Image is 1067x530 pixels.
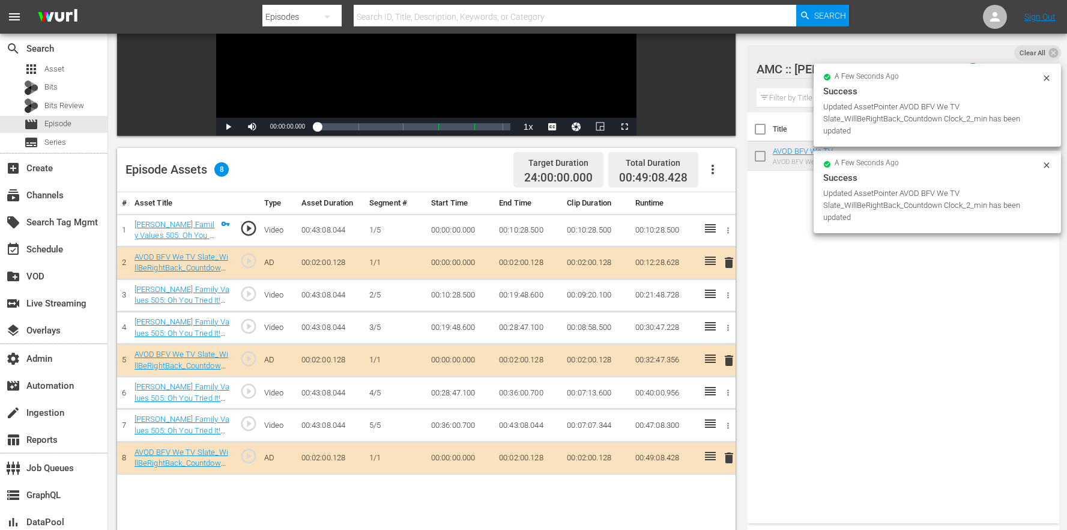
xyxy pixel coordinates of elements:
span: play_circle_outline [240,382,258,400]
span: Series [44,136,66,148]
td: 2/5 [364,279,426,311]
td: 00:43:08.044 [297,279,364,311]
a: [PERSON_NAME] Family Values 505: Oh You Tried It! (2/5) [135,285,229,316]
div: AMC :: [PERSON_NAME] Family Values [757,52,1038,86]
td: 00:10:28.500 [494,214,562,246]
span: play_circle_outline [240,252,258,270]
th: Title [773,112,862,146]
span: Create [6,161,20,175]
span: GraphQL [6,488,20,502]
td: 00:10:28.500 [562,214,630,246]
div: Updated AssetPointer AVOD BFV We TV Slate_WillBeRightBack_Countdown Clock_2_min has been updated [823,187,1039,224]
button: Picture-in-Picture [588,118,612,136]
button: Search [796,5,849,26]
td: 00:02:00.128 [297,344,364,377]
td: 3 [117,279,130,311]
td: 00:00:00.000 [426,442,494,474]
td: 5 [117,344,130,377]
span: Episode [24,117,38,132]
button: Playback Rate [516,118,540,136]
td: 1 [117,214,130,246]
td: 4/5 [364,377,426,409]
td: 00:08:58.500 [562,312,630,344]
td: 00:49:08.428 [630,442,698,474]
td: 00:02:00.128 [494,442,562,474]
td: 00:28:47.100 [426,377,494,409]
th: End Time [494,192,562,215]
th: Type [259,192,297,215]
td: Video [259,377,297,409]
th: # [117,192,130,215]
td: Video [259,214,297,246]
div: Bits [24,81,38,95]
img: ans4CAIJ8jUAAAAAAAAAAAAAAAAAAAAAAAAgQb4GAAAAAAAAAAAAAAAAAAAAAAAAJMjXAAAAAAAAAAAAAAAAAAAAAAAAgAT5G... [29,3,86,31]
span: a few seconds ago [835,159,899,168]
td: AD [259,246,297,279]
td: 00:32:47.356 [630,344,698,377]
td: Video [259,279,297,311]
div: Success [823,171,1051,185]
span: Bits Review [44,100,84,112]
span: play_circle_outline [240,447,258,465]
span: delete [722,451,736,465]
td: 00:02:00.128 [562,246,630,279]
span: VOD [6,269,20,284]
th: Runtime [630,192,698,215]
a: AVOD BFV We TV Slate_WillBeRightBack_Countdown Clock_2_min [773,147,858,174]
span: Asset [24,62,38,76]
span: 00:00:00.000 [270,123,305,130]
td: 1/1 [364,246,426,279]
td: AD [259,344,297,377]
span: delete [722,353,736,368]
a: [PERSON_NAME] Family Values 505: Oh You Tried It! (4/5) [135,382,229,413]
td: 00:36:00.700 [426,409,494,442]
td: 1/5 [364,214,426,246]
td: 00:36:00.700 [494,377,562,409]
a: Sign Out [1024,12,1056,22]
td: 00:10:28.500 [426,279,494,311]
th: Segment # [364,192,426,215]
div: Success [823,84,1051,99]
td: 00:43:08.044 [297,409,364,442]
td: 00:28:47.100 [494,312,562,344]
td: Video [259,312,297,344]
td: 00:09:20.100 [562,279,630,311]
span: 24:00:00.000 [524,171,593,185]
button: Jump To Time [564,118,588,136]
td: 00:21:48.728 [630,279,698,311]
td: 00:12:28.628 [630,246,698,279]
a: [PERSON_NAME] Family Values 505: Oh You Tried It! (3/5) [135,317,229,349]
button: Mute [240,118,264,136]
td: 00:40:00.956 [630,377,698,409]
td: 1/1 [364,344,426,377]
td: 00:02:00.128 [494,246,562,279]
td: 00:43:08.044 [297,214,364,246]
span: Clear All [1014,45,1051,61]
span: play_circle_outline [240,285,258,303]
td: 00:02:00.128 [562,442,630,474]
a: [PERSON_NAME] Family Values 505: Oh You Tried It! (5/5) [135,415,229,446]
td: 6 [117,377,130,409]
span: Episode [44,118,71,130]
td: 00:19:48.600 [426,312,494,344]
td: 00:47:08.300 [630,409,698,442]
td: 00:02:00.128 [297,246,364,279]
span: Search Tag Mgmt [6,215,20,230]
td: 00:07:07.344 [562,409,630,442]
a: [PERSON_NAME] Family Values 505: Oh You Tried It! (1/5) [135,220,217,251]
div: Total Duration [619,154,688,171]
td: 00:07:13.600 [562,377,630,409]
td: 00:19:48.600 [494,279,562,311]
span: Asset [44,63,64,75]
span: Channels [6,188,20,203]
span: Search [814,5,846,26]
td: 5/5 [364,409,426,442]
td: 00:10:28.500 [630,214,698,246]
td: 00:02:00.128 [297,442,364,474]
td: 00:30:47.228 [630,312,698,344]
span: a few seconds ago [835,72,899,82]
span: menu [7,10,22,24]
button: Play [216,118,240,136]
button: delete [722,449,736,467]
span: Reports [6,433,20,447]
